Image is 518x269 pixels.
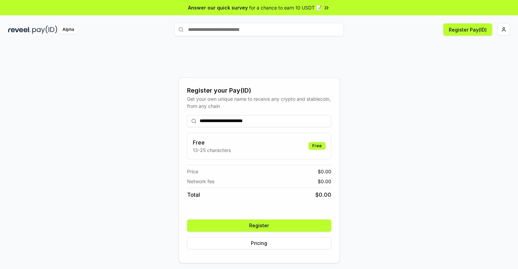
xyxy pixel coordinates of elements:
[315,191,331,199] span: $ 0.00
[8,25,31,34] img: reveel_dark
[187,86,331,95] div: Register your Pay(ID)
[187,237,331,249] button: Pricing
[187,191,200,199] span: Total
[193,138,231,147] h3: Free
[187,168,198,175] span: Price
[443,23,492,36] button: Register Pay(ID)
[188,4,248,11] span: Answer our quick survey
[318,178,331,185] span: $ 0.00
[59,25,78,34] div: Alpha
[309,142,326,150] div: Free
[187,95,331,110] div: Get your own unique name to receive any crypto and stablecoin, from any chain
[193,147,231,154] p: 13-25 characters
[32,25,57,34] img: pay_id
[187,219,331,232] button: Register
[318,168,331,175] span: $ 0.00
[187,178,215,185] span: Network fee
[249,4,322,11] span: for a chance to earn 10 USDT 📝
